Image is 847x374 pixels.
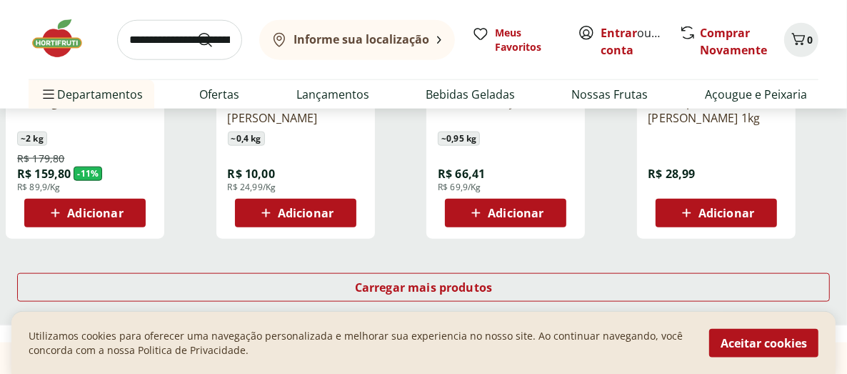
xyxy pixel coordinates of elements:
span: R$ 179,80 [17,152,64,166]
a: Açougue e Peixaria [705,86,807,103]
span: R$ 24,99/Kg [228,182,276,193]
button: Adicionar [235,199,356,227]
a: Alcatra Pedaço [438,94,573,126]
a: Comprar Novamente [700,25,767,58]
span: ou [601,24,664,59]
a: Lançamentos [296,86,369,103]
span: Meus Favoritos [495,26,561,54]
span: Adicionar [698,207,754,219]
a: Filé de Peito de [PERSON_NAME] [228,94,364,126]
button: Submit Search [196,31,231,49]
span: ~ 0,4 kg [228,132,265,146]
a: Filé de peito de [PERSON_NAME] 1kg [648,94,784,126]
button: Adicionar [24,199,146,227]
button: Aceitar cookies [709,328,818,357]
button: Informe sua localização [259,20,455,60]
span: Departamentos [40,77,143,112]
span: Adicionar [278,207,334,219]
span: 0 [807,33,813,46]
span: R$ 89,9/Kg [17,182,61,193]
a: Nossas Frutas [572,86,648,103]
b: Informe sua localização [294,31,429,47]
a: Ofertas [199,86,239,103]
a: Meus Favoritos [472,26,561,54]
span: R$ 28,99 [648,166,696,182]
span: ~ 2 kg [17,132,47,146]
button: Carrinho [784,23,818,57]
span: Carregar mais produtos [355,282,493,293]
span: R$ 10,00 [228,166,275,182]
span: Adicionar [67,207,123,219]
span: R$ 66,41 [438,166,485,182]
button: Adicionar [445,199,566,227]
a: Entrar [601,25,637,41]
a: Filé Mignon sem Cordão [17,94,153,126]
span: R$ 159,80 [17,166,71,182]
span: - 11 % [74,167,102,181]
span: R$ 69,9/Kg [438,182,481,193]
a: Bebidas Geladas [426,86,515,103]
a: Carregar mais produtos [17,273,830,307]
button: Adicionar [656,199,777,227]
span: Adicionar [488,207,543,219]
span: ~ 0,95 kg [438,132,480,146]
input: search [117,20,242,60]
p: Utilizamos cookies para oferecer uma navegação personalizada e melhorar sua experiencia no nosso ... [29,328,692,357]
button: Menu [40,77,57,112]
a: Criar conta [601,25,679,58]
img: Hortifruti [29,17,100,60]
